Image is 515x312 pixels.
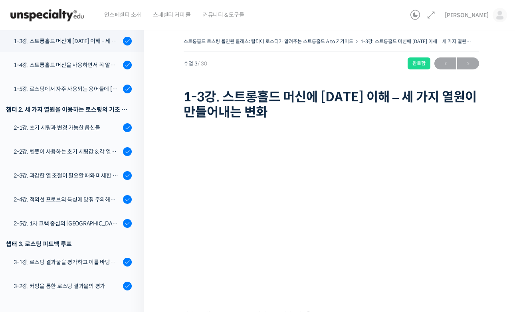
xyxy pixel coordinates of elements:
div: 1-5강. 로스팅에서 자주 사용되는 용어들에 [DATE] 이해 [14,85,121,93]
a: 1-3강. 스트롱홀드 머신에 [DATE] 이해 – 세 가지 열원이 만들어내는 변화 [360,38,504,44]
span: 설정 [123,258,133,264]
div: 2-3강. 과감한 열 조절이 필요할 때와 미세한 열 조절이 필요할 때 [14,171,121,180]
div: 2-2강. 벤풋이 사용하는 초기 세팅값 & 각 열원이 하는 역할 [14,147,121,156]
a: 대화 [53,246,103,266]
a: ←이전 [434,57,456,69]
a: 다음→ [457,57,479,69]
div: 2-4강. 적외선 프로브의 특성에 맞춰 주의해야 할 점들 [14,195,121,204]
a: 홈 [2,246,53,266]
div: 완료함 [408,57,430,69]
span: [PERSON_NAME] [445,12,489,19]
div: 2-1강. 초기 세팅과 변경 가능한 옵션들 [14,123,121,132]
div: 3-2강. 커핑을 통한 로스팅 결과물의 평가 [14,282,121,290]
span: 대화 [73,258,83,265]
div: 1-4강. 스트롱홀드 머신을 사용하면서 꼭 알고 있어야 할 유의사항 [14,61,121,69]
div: 챕터 3. 로스팅 피드백 루프 [6,239,132,249]
div: 1-3강. 스트롱홀드 머신에 [DATE] 이해 - 세 가지 열원이 만들어내는 변화 [14,37,121,45]
a: 설정 [103,246,153,266]
div: 3-1강. 로스팅 결과물을 평가하고 이를 바탕으로 프로파일을 설계하는 방법 [14,258,121,267]
span: → [457,58,479,69]
span: / 30 [198,60,207,67]
a: 스트롱홀드 로스팅 올인원 클래스: 탑티어 로스터가 알려주는 스트롱홀드 A to Z 가이드 [184,38,353,44]
span: 수업 3 [184,61,207,66]
span: ← [434,58,456,69]
div: 2-5강. 1차 크랙 중심의 [GEOGRAPHIC_DATA]에 관하여 [14,219,121,228]
div: 챕터 2. 세 가지 열원을 이용하는 로스팅의 기초 설계 [6,104,132,115]
h1: 1-3강. 스트롱홀드 머신에 [DATE] 이해 – 세 가지 열원이 만들어내는 변화 [184,89,479,120]
span: 홈 [25,258,30,264]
